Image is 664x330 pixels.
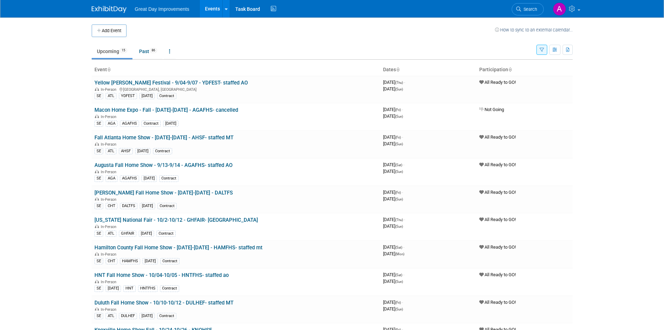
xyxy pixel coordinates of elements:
span: (Sat) [395,273,402,277]
div: AGAFHS [120,175,139,182]
div: ATL [106,313,116,319]
div: [GEOGRAPHIC_DATA], [GEOGRAPHIC_DATA] [94,86,377,92]
span: [DATE] [383,86,403,91]
span: 86 [150,48,157,53]
span: (Fri) [395,135,401,139]
span: In-Person [101,115,119,119]
span: [DATE] [383,162,404,167]
span: - [404,217,405,222]
span: (Sat) [395,163,402,167]
img: In-Person Event [95,115,99,118]
span: [DATE] [383,134,403,140]
span: (Fri) [395,108,401,112]
div: GHFAIR [119,230,136,237]
img: In-Person Event [95,87,99,91]
a: Fall Atlanta Home Show - [DATE]-[DATE] - AHSF- staffed MT [94,134,234,141]
span: (Sun) [395,170,403,174]
div: Contract [153,148,172,154]
div: Contract [159,175,178,182]
img: In-Person Event [95,225,99,228]
div: Contract [160,285,179,292]
div: SE [94,120,103,127]
div: SE [94,258,103,264]
span: (Sun) [395,280,403,284]
span: [DATE] [383,244,404,250]
div: ATL [106,93,116,99]
span: In-Person [101,252,119,257]
div: [DATE] [163,120,178,127]
a: Sort by Event Name [107,67,110,72]
div: SE [94,148,103,154]
a: Duluth Fall Home Show - 10/10-10/12 - DULHEF- staffed MT [94,300,234,306]
span: [DATE] [383,169,403,174]
div: [DATE] [106,285,121,292]
div: Contract [142,120,161,127]
span: All Ready to GO! [479,272,516,277]
span: [DATE] [383,300,403,305]
div: SE [94,93,103,99]
img: In-Person Event [95,252,99,256]
div: HNTFHS [138,285,158,292]
div: Contract [157,230,176,237]
div: HNT [123,285,136,292]
a: Sort by Start Date [396,67,399,72]
span: All Ready to GO! [479,217,516,222]
span: (Fri) [395,191,401,195]
span: [DATE] [383,217,405,222]
div: Contract [157,93,176,99]
div: AGAFHS [120,120,139,127]
span: - [404,80,405,85]
span: (Sun) [395,225,403,228]
span: [DATE] [383,223,403,229]
div: AGA [106,120,117,127]
span: [DATE] [383,306,403,311]
div: [DATE] [143,258,158,264]
div: CHT [106,258,117,264]
button: Add Event [92,24,127,37]
div: AGA [106,175,117,182]
span: [DATE] [383,190,403,195]
span: - [402,134,403,140]
div: YDFEST [119,93,137,99]
span: - [403,162,404,167]
span: (Sun) [395,142,403,146]
span: [DATE] [383,141,403,146]
div: ATL [106,230,116,237]
span: (Mon) [395,252,404,256]
div: Contract [160,258,180,264]
span: (Sun) [395,197,403,201]
span: Search [521,7,537,12]
div: SE [94,175,103,182]
span: (Thu) [395,218,403,222]
a: Augusta Fall Home Show - 9/13-9/14 - AGAFHS- staffed AO [94,162,232,168]
span: (Thu) [395,81,403,85]
div: ATL [106,148,116,154]
a: Sort by Participation Type [508,67,512,72]
span: - [403,244,404,250]
span: In-Person [101,170,119,174]
span: (Sun) [395,87,403,91]
span: - [402,190,403,195]
span: In-Person [101,225,119,229]
a: Upcoming15 [92,45,132,58]
div: [DATE] [135,148,151,154]
span: In-Person [101,307,119,312]
span: 15 [120,48,127,53]
span: In-Person [101,197,119,202]
span: Great Day Improvements [135,6,189,12]
div: Contract [157,313,176,319]
img: In-Person Event [95,307,99,311]
a: Macon Home Expo - Fall - [DATE]-[DATE] - AGAFHS- cancelled [94,107,238,113]
a: How to sync to an external calendar... [495,27,573,32]
div: [DATE] [139,230,154,237]
div: SE [94,203,103,209]
th: Dates [380,64,476,76]
a: [PERSON_NAME] Fall Home Show - [DATE]-[DATE] - DALTFS [94,190,233,196]
img: Akeela Miller [553,2,566,16]
span: [DATE] [383,107,403,112]
a: Search [512,3,544,15]
a: Yellow [PERSON_NAME] Festival - 9/04-9/07 - YDFEST- staffed AO [94,80,248,86]
span: All Ready to GO! [479,162,516,167]
a: Hamilton County Fall Home Show - [DATE]-[DATE] - HAMFHS- staffed mt [94,244,262,251]
span: [DATE] [383,251,404,256]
